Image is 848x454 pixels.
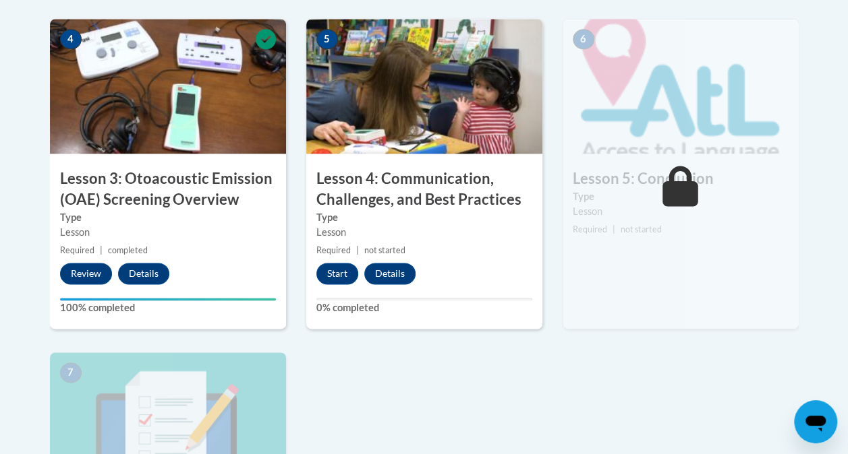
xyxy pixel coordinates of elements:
[118,263,169,284] button: Details
[306,168,542,210] h3: Lesson 4: Communication, Challenges, and Best Practices
[364,263,416,284] button: Details
[60,225,276,240] div: Lesson
[563,19,799,154] img: Course Image
[108,245,148,255] span: completed
[573,204,789,219] div: Lesson
[364,245,405,255] span: not started
[621,224,662,234] span: not started
[50,19,286,154] img: Course Image
[573,189,789,204] label: Type
[316,245,351,255] span: Required
[316,210,532,225] label: Type
[60,300,276,315] label: 100% completed
[316,29,338,49] span: 5
[50,168,286,210] h3: Lesson 3: Otoacoustic Emission (OAE) Screening Overview
[60,362,82,383] span: 7
[60,298,276,300] div: Your progress
[100,245,103,255] span: |
[573,224,607,234] span: Required
[356,245,359,255] span: |
[60,29,82,49] span: 4
[794,400,837,443] iframe: Button to launch messaging window
[573,29,594,49] span: 6
[613,224,615,234] span: |
[563,168,799,189] h3: Lesson 5: Conclusion
[60,210,276,225] label: Type
[316,225,532,240] div: Lesson
[306,19,542,154] img: Course Image
[316,263,358,284] button: Start
[316,300,532,315] label: 0% completed
[60,263,112,284] button: Review
[60,245,94,255] span: Required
